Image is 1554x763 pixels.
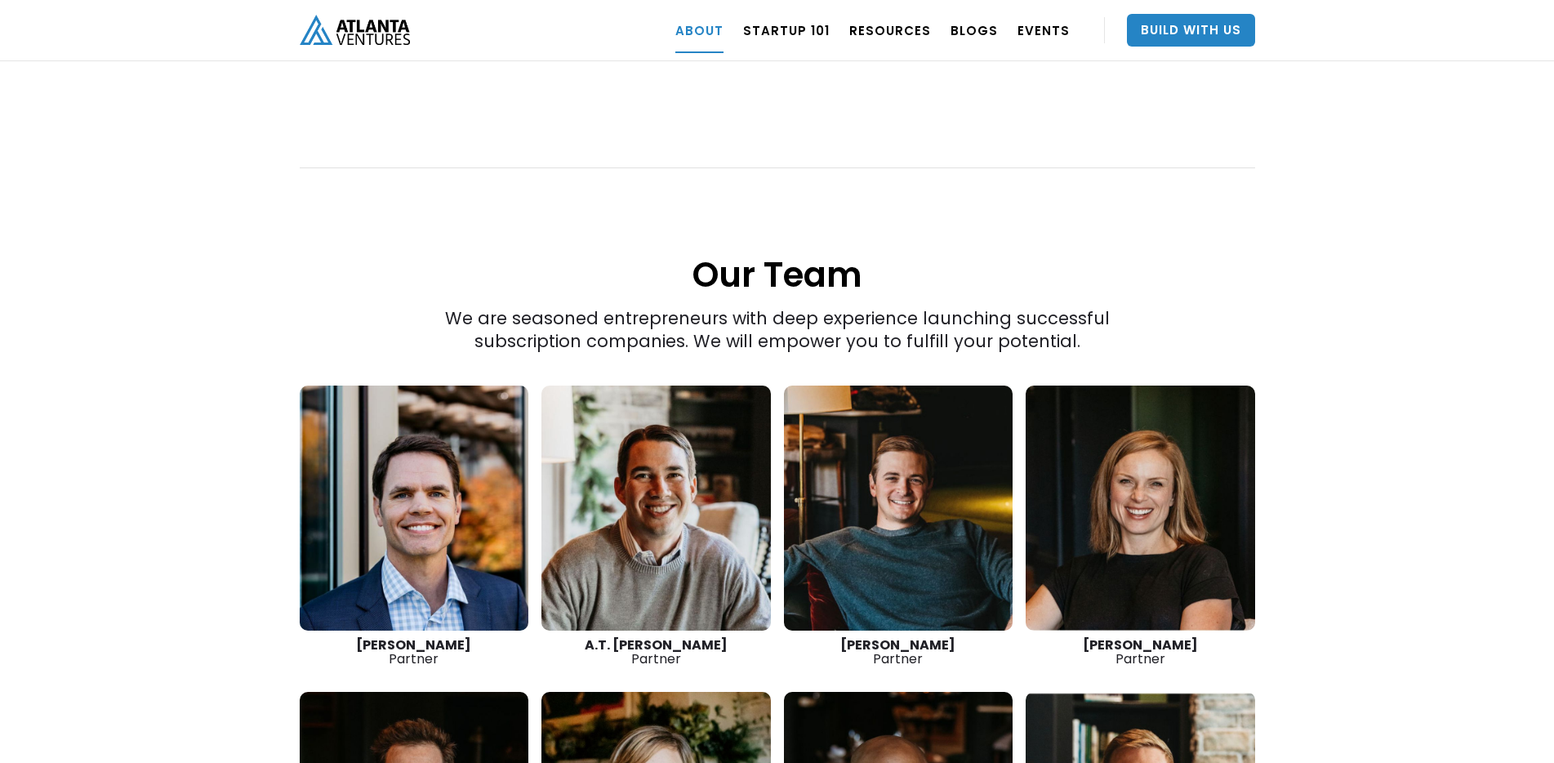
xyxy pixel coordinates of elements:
strong: [PERSON_NAME] [356,636,471,654]
a: Startup 101 [743,7,830,53]
a: Build With Us [1127,14,1255,47]
strong: [PERSON_NAME] [840,636,955,654]
a: EVENTS [1017,7,1070,53]
a: BLOGS [951,7,998,53]
div: Partner [300,638,529,666]
div: Partner [541,638,771,666]
strong: [PERSON_NAME] [1083,636,1198,654]
div: Partner [784,638,1013,666]
h1: Our Team [300,170,1255,298]
a: ABOUT [675,7,724,53]
div: Partner [1026,638,1255,666]
strong: A.T. [PERSON_NAME] [585,636,728,654]
a: RESOURCES [849,7,931,53]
